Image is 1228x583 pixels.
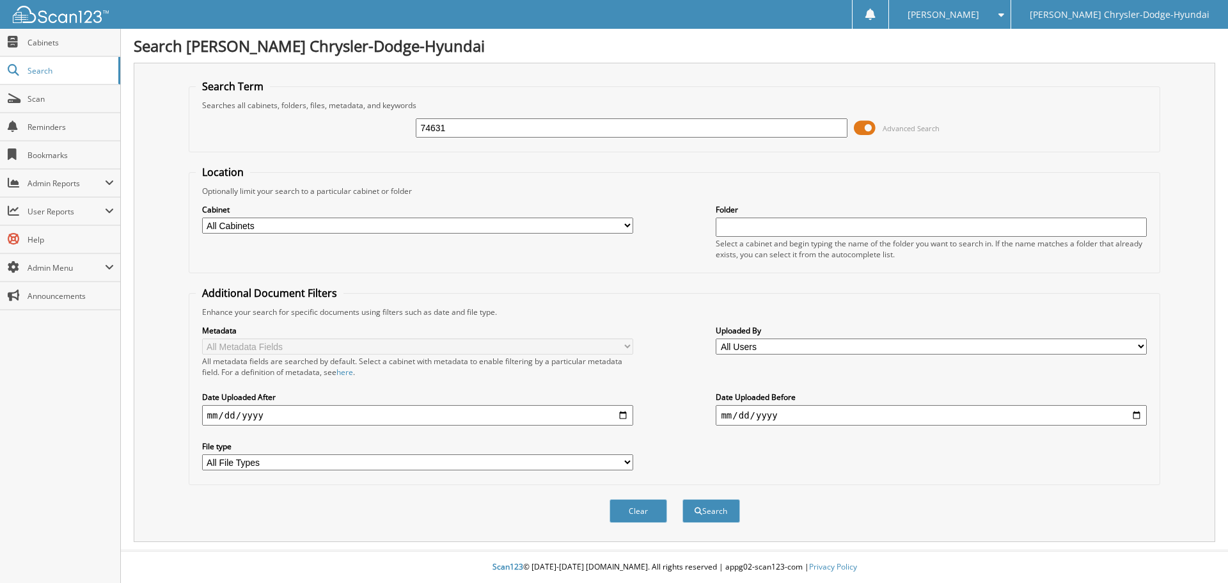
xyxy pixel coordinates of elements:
span: User Reports [28,206,105,217]
label: Cabinet [202,204,633,215]
img: scan123-logo-white.svg [13,6,109,23]
span: Admin Reports [28,178,105,189]
span: [PERSON_NAME] [908,11,979,19]
label: Date Uploaded Before [716,392,1147,403]
span: Advanced Search [883,124,940,133]
input: start [202,405,633,426]
span: Cabinets [28,37,114,48]
label: Folder [716,204,1147,215]
div: Enhance your search for specific documents using filters such as date and file type. [196,307,1154,317]
span: Admin Menu [28,262,105,273]
span: Scan [28,93,114,104]
div: Optionally limit your search to a particular cabinet or folder [196,186,1154,196]
iframe: Chat Widget [1164,522,1228,583]
label: Date Uploaded After [202,392,633,403]
span: Bookmarks [28,150,114,161]
legend: Location [196,165,250,179]
input: end [716,405,1147,426]
span: Scan123 [492,561,523,572]
a: Privacy Policy [809,561,857,572]
div: Select a cabinet and begin typing the name of the folder you want to search in. If the name match... [716,238,1147,260]
label: File type [202,441,633,452]
div: All metadata fields are searched by default. Select a cabinet with metadata to enable filtering b... [202,356,633,378]
h1: Search [PERSON_NAME] Chrysler-Dodge-Hyundai [134,35,1215,56]
span: Announcements [28,291,114,301]
button: Search [682,499,740,523]
span: Search [28,65,112,76]
span: [PERSON_NAME] Chrysler-Dodge-Hyundai [1030,11,1209,19]
label: Metadata [202,325,633,336]
legend: Search Term [196,79,270,93]
legend: Additional Document Filters [196,286,343,300]
span: Help [28,234,114,245]
span: Reminders [28,122,114,132]
div: © [DATE]-[DATE] [DOMAIN_NAME]. All rights reserved | appg02-scan123-com | [121,552,1228,583]
label: Uploaded By [716,325,1147,336]
a: here [336,367,353,378]
div: Searches all cabinets, folders, files, metadata, and keywords [196,100,1154,111]
button: Clear [610,499,667,523]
